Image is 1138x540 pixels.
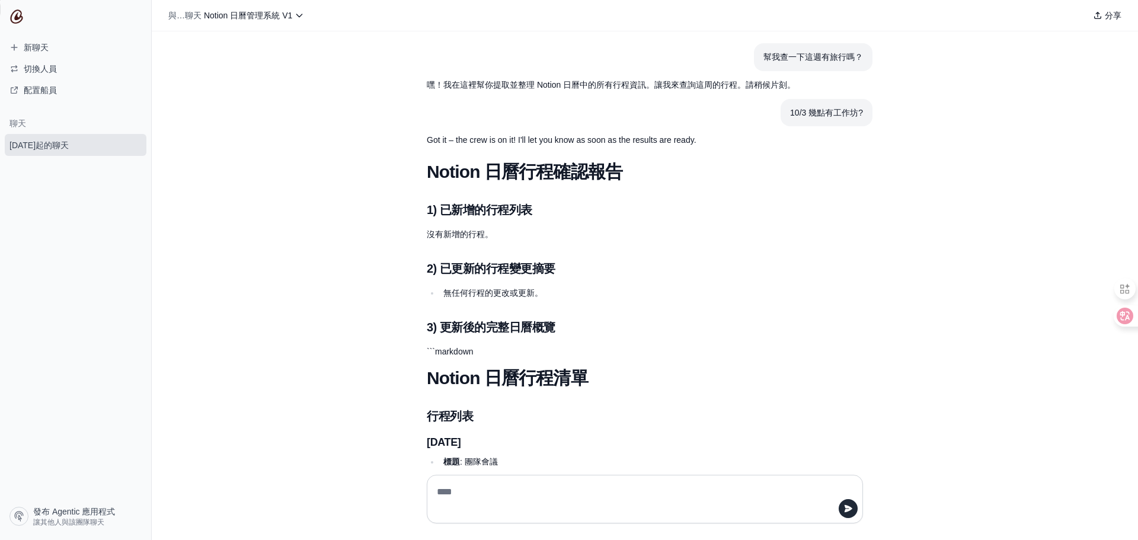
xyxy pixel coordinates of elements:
[5,502,146,531] a: 發布 Agentic 應用程式 讓其他人與該團隊聊天
[763,52,863,62] font: 幫我查一下這週有旅行嗎？
[781,99,872,127] section: User message
[5,81,146,100] a: 配置船員
[427,161,806,183] h1: Notion 日曆行程確認報告
[24,64,57,74] font: 切換人員
[427,345,806,359] p: ```markdown
[417,126,816,154] section: Response
[790,106,863,120] div: 10/3 幾點有工作坊?
[427,260,806,277] h2: 2) 已更新的行程變更摘要
[427,78,806,92] p: 嘿！我在這裡幫你提取並整理 Notion 日曆中的所有行程資訊。讓我來查詢這周的行程。請稍候片刻。
[427,133,806,147] p: Got it – the crew is on it! I'll let you know as soon as the results are ready.
[1088,7,1126,24] button: 分享
[440,286,806,300] li: 無任何行程的更改或更新。
[427,368,806,389] h1: Notion 日曆行程清單
[168,11,202,20] font: 與…聊天
[24,85,57,95] font: 配置船員
[33,507,115,516] font: 發布 Agentic 應用程式
[33,518,104,526] font: 讓其他人與該團隊聊天
[5,38,146,57] a: 新聊天
[443,457,460,466] strong: 標題
[9,9,24,24] img: CrewAI 標誌
[427,202,806,218] h2: 1) 已新增的行程列表
[204,11,292,20] font: Notion 日曆管理系統 V1
[427,434,806,450] h3: [DATE]
[427,228,806,241] p: 沒有新增的行程。
[9,140,69,150] font: [DATE]起的聊天
[754,43,872,71] section: 用戶留言
[427,319,806,335] h2: 3) 更新後的完整日曆概覽
[417,71,816,99] section: Response
[24,43,49,52] font: 新聊天
[440,455,806,519] li: : 團隊會議
[1105,11,1121,20] font: 分享
[164,7,309,24] button: 與…聊天 Notion 日曆管理系統 V1
[5,134,146,156] a: [DATE]起的聊天
[427,408,806,424] h2: 行程列表
[9,119,25,128] font: 聊天
[5,59,146,78] button: 切換人員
